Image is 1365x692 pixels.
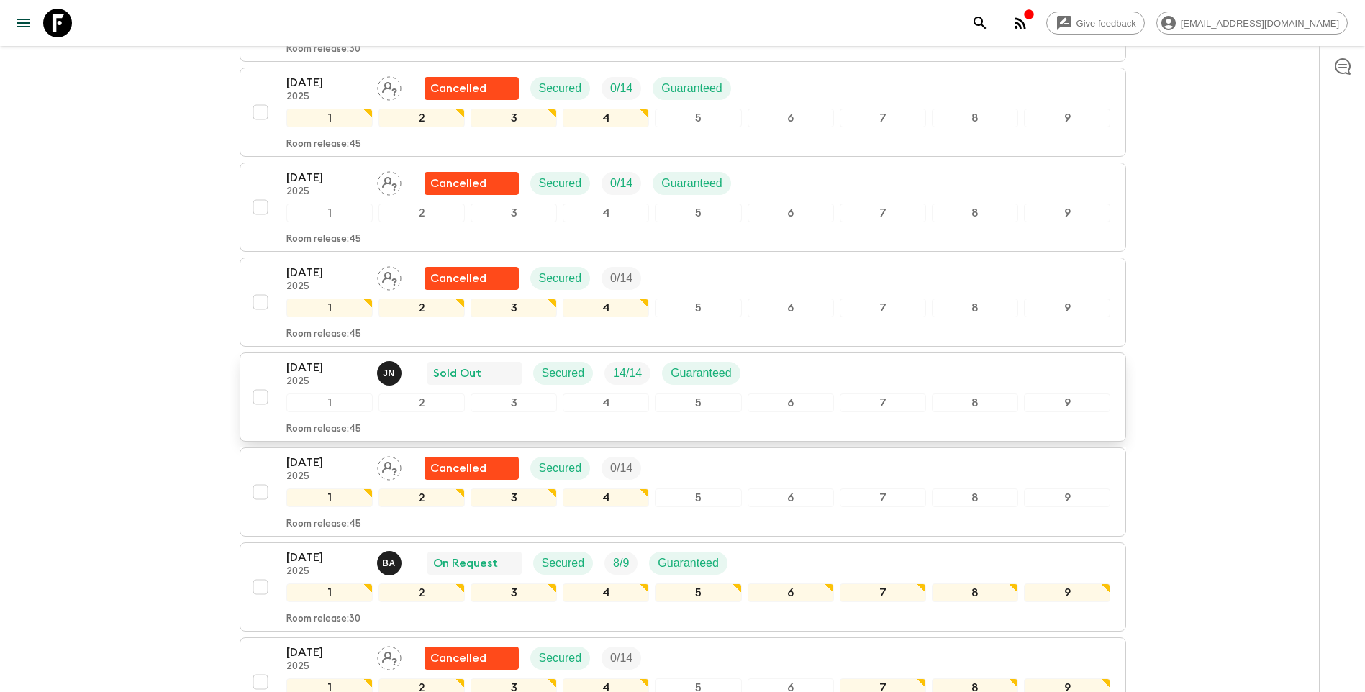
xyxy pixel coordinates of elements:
[9,9,37,37] button: menu
[563,488,649,507] div: 4
[748,393,834,412] div: 6
[1173,18,1347,29] span: [EMAIL_ADDRESS][DOMAIN_NAME]
[1069,18,1144,29] span: Give feedback
[286,91,366,103] p: 2025
[539,460,582,477] p: Secured
[613,555,629,572] p: 8 / 9
[604,362,650,385] div: Trip Fill
[563,393,649,412] div: 4
[240,68,1126,157] button: [DATE]2025Assign pack leaderFlash Pack cancellationSecuredTrip FillGuaranteed123456789Room releas...
[602,77,641,100] div: Trip Fill
[377,460,402,472] span: Assign pack leader
[240,258,1126,347] button: [DATE]2025Assign pack leaderFlash Pack cancellationSecuredTrip Fill123456789Room release:45
[240,447,1126,537] button: [DATE]2025Assign pack leaderFlash Pack cancellationSecuredTrip Fill123456789Room release:45
[471,583,557,602] div: 3
[604,552,638,575] div: Trip Fill
[671,365,732,382] p: Guaranteed
[240,163,1126,252] button: [DATE]2025Assign pack leaderFlash Pack cancellationSecuredTrip FillGuaranteed123456789Room releas...
[286,566,366,578] p: 2025
[377,176,402,187] span: Assign pack leader
[383,368,395,379] p: J N
[286,169,366,186] p: [DATE]
[286,471,366,483] p: 2025
[563,204,649,222] div: 4
[377,555,404,567] span: Byron Anderson
[240,352,1126,442] button: [DATE]2025Janita NurmiSold OutSecuredTrip FillGuaranteed123456789Room release:45
[1024,488,1110,507] div: 9
[286,264,366,281] p: [DATE]
[655,109,741,127] div: 5
[661,175,722,192] p: Guaranteed
[840,204,926,222] div: 7
[378,393,465,412] div: 2
[748,583,834,602] div: 6
[1024,204,1110,222] div: 9
[530,267,591,290] div: Secured
[1024,583,1110,602] div: 9
[1046,12,1145,35] a: Give feedback
[240,542,1126,632] button: [DATE]2025Byron AndersonOn RequestSecuredTrip FillGuaranteed123456789Room release:30
[1024,109,1110,127] div: 9
[602,647,641,670] div: Trip Fill
[433,365,481,382] p: Sold Out
[378,204,465,222] div: 2
[1024,299,1110,317] div: 9
[840,299,926,317] div: 7
[425,77,519,100] div: Flash Pack cancellation
[377,81,402,92] span: Assign pack leader
[655,488,741,507] div: 5
[286,488,373,507] div: 1
[377,365,404,377] span: Janita Nurmi
[286,644,366,661] p: [DATE]
[840,488,926,507] div: 7
[530,457,591,480] div: Secured
[932,299,1018,317] div: 8
[286,583,373,602] div: 1
[840,583,926,602] div: 7
[530,647,591,670] div: Secured
[471,204,557,222] div: 3
[471,299,557,317] div: 3
[286,186,366,198] p: 2025
[966,9,994,37] button: search adventures
[610,175,632,192] p: 0 / 14
[563,109,649,127] div: 4
[286,424,361,435] p: Room release: 45
[382,557,396,569] p: B A
[286,74,366,91] p: [DATE]
[932,109,1018,127] div: 8
[378,583,465,602] div: 2
[748,299,834,317] div: 6
[286,139,361,150] p: Room release: 45
[840,393,926,412] div: 7
[286,204,373,222] div: 1
[610,650,632,667] p: 0 / 14
[610,80,632,97] p: 0 / 14
[425,172,519,195] div: Flash Pack cancellation
[748,204,834,222] div: 6
[425,457,519,480] div: Flash Pack cancellation
[840,109,926,127] div: 7
[563,299,649,317] div: 4
[610,270,632,287] p: 0 / 14
[539,650,582,667] p: Secured
[748,488,834,507] div: 6
[932,204,1018,222] div: 8
[286,299,373,317] div: 1
[655,299,741,317] div: 5
[433,555,498,572] p: On Request
[286,661,366,673] p: 2025
[378,299,465,317] div: 2
[533,552,594,575] div: Secured
[748,109,834,127] div: 6
[602,457,641,480] div: Trip Fill
[377,270,402,282] span: Assign pack leader
[655,583,741,602] div: 5
[533,362,594,385] div: Secured
[377,650,402,662] span: Assign pack leader
[539,175,582,192] p: Secured
[539,270,582,287] p: Secured
[602,267,641,290] div: Trip Fill
[602,172,641,195] div: Trip Fill
[610,460,632,477] p: 0 / 14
